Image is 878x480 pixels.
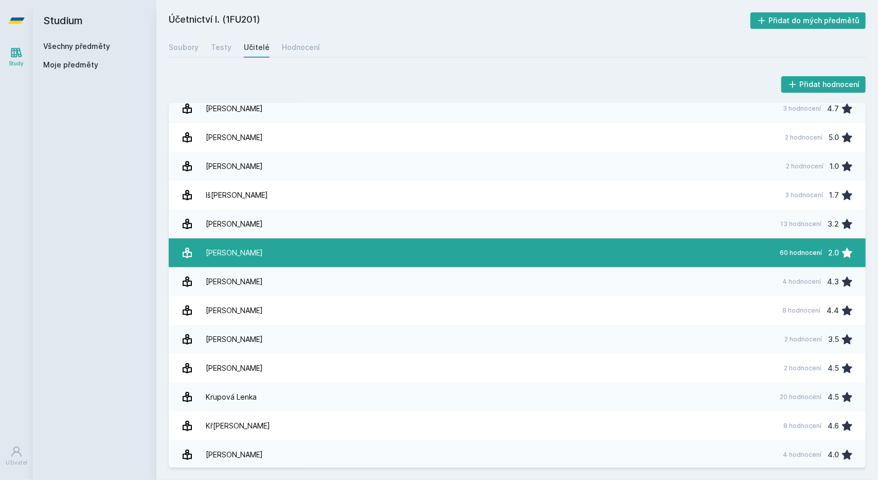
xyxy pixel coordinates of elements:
div: [PERSON_NAME] [206,214,263,234]
div: 20 hodnocení [780,393,821,401]
div: 13 hodnocení [780,220,821,228]
div: 1.7 [829,185,839,205]
div: [PERSON_NAME] [206,444,263,465]
a: Kř[PERSON_NAME] 8 hodnocení 4.6 [169,412,866,440]
div: 2.0 [828,243,839,263]
div: [PERSON_NAME] [206,243,263,263]
div: Učitelé [244,42,270,53]
div: 2 hodnocení [786,162,823,170]
button: Přidat hodnocení [781,76,866,93]
div: 3 hodnocení [785,191,823,199]
div: Study [9,60,24,67]
div: 4.5 [828,358,839,379]
a: Study [2,41,31,73]
a: Testy [211,37,231,58]
div: 3.5 [828,329,839,350]
a: [PERSON_NAME] 4 hodnocení 4.3 [169,267,866,296]
a: [PERSON_NAME] 4 hodnocení 4.0 [169,440,866,469]
div: Testy [211,42,231,53]
div: 3 hodnocení [783,105,821,113]
div: 4.3 [827,271,839,292]
button: Přidat do mých předmětů [750,12,866,29]
div: [PERSON_NAME] [206,271,263,292]
div: 3.2 [828,214,839,234]
span: Moje předměty [43,60,98,70]
a: [PERSON_NAME] 60 hodnocení 2.0 [169,238,866,267]
a: Všechny předměty [43,42,110,50]
div: [PERSON_NAME] [206,156,263,177]
div: 2 hodnocení [785,133,822,142]
div: 8 hodnocení [782,306,820,315]
div: Uživatel [6,459,27,467]
div: 2 hodnocení [784,335,822,344]
div: Hodnocení [282,42,320,53]
div: Soubory [169,42,199,53]
a: Soubory [169,37,199,58]
div: 2 hodnocení [784,364,821,372]
div: 4.0 [828,444,839,465]
a: Krupová Lenka 20 hodnocení 4.5 [169,383,866,412]
a: Iš[PERSON_NAME] 3 hodnocení 1.7 [169,181,866,210]
a: Hodnocení [282,37,320,58]
div: Krupová Lenka [206,387,257,407]
div: [PERSON_NAME] [206,358,263,379]
div: [PERSON_NAME] [206,98,263,119]
a: [PERSON_NAME] 13 hodnocení 3.2 [169,210,866,238]
a: [PERSON_NAME] 2 hodnocení 3.5 [169,325,866,354]
a: [PERSON_NAME] 2 hodnocení 4.5 [169,354,866,383]
a: Učitelé [244,37,270,58]
div: Kř[PERSON_NAME] [206,416,270,436]
div: [PERSON_NAME] [206,127,263,148]
h2: Účetnictví I. (1FU201) [169,12,750,29]
div: 4.6 [828,416,839,436]
div: 8 hodnocení [783,422,821,430]
div: [PERSON_NAME] [206,329,263,350]
div: 4.5 [828,387,839,407]
a: [PERSON_NAME] 2 hodnocení 1.0 [169,152,866,181]
div: Iš[PERSON_NAME] [206,185,268,205]
div: 4.7 [827,98,839,119]
div: 4 hodnocení [782,278,821,286]
a: [PERSON_NAME] 2 hodnocení 5.0 [169,123,866,152]
a: [PERSON_NAME] 3 hodnocení 4.7 [169,94,866,123]
div: 60 hodnocení [780,249,822,257]
a: Uživatel [2,440,31,472]
div: 4 hodnocení [783,451,821,459]
a: [PERSON_NAME] 8 hodnocení 4.4 [169,296,866,325]
div: 5.0 [829,127,839,148]
div: 4.4 [827,300,839,321]
div: [PERSON_NAME] [206,300,263,321]
div: 1.0 [830,156,839,177]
